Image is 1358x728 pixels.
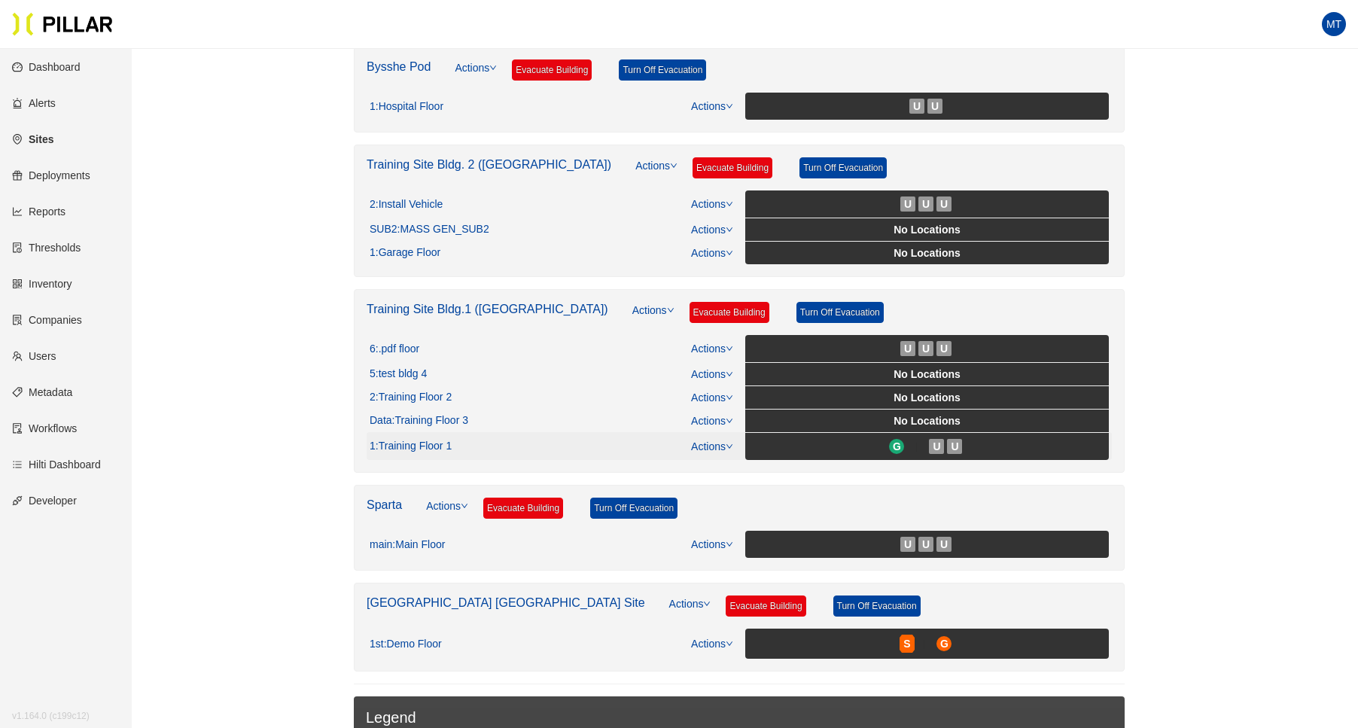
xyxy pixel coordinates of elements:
[367,498,402,511] a: Sparta
[940,536,948,553] span: U
[940,196,948,212] span: U
[376,367,428,381] span: : test bldg 4
[12,12,113,36] img: Pillar Technologies
[426,498,468,531] a: Actions
[376,343,419,356] span: : .pdf floor
[635,157,677,190] a: Actions
[940,340,948,357] span: U
[691,638,733,650] a: Actions
[489,64,497,72] span: down
[799,157,887,178] a: Turn Off Evacuation
[455,59,497,93] a: Actions
[370,538,445,552] div: main
[748,221,1106,238] div: No Locations
[12,278,72,290] a: qrcodeInventory
[904,536,912,553] span: U
[690,302,769,323] a: Evacuate Building
[726,443,733,450] span: down
[376,246,440,260] span: : Garage Floor
[370,367,427,381] div: 5
[366,708,1113,727] h3: Legend
[691,224,733,236] a: Actions
[691,343,733,355] a: Actions
[796,302,884,323] a: Turn Off Evacuation
[367,158,611,171] a: Training Site Bldg. 2 ([GEOGRAPHIC_DATA])
[483,498,563,519] a: Evacuate Building
[893,438,901,455] span: G
[667,306,674,314] span: down
[931,98,939,114] span: U
[376,198,443,212] span: : Install Vehicle
[397,223,489,236] span: : MASS GEN_SUB2
[691,368,733,380] a: Actions
[726,417,733,425] span: down
[367,60,431,73] a: Bysshe Pod
[12,386,72,398] a: tagMetadata
[590,498,677,519] a: Turn Off Evacuation
[367,303,608,315] a: Training Site Bldg.1 ([GEOGRAPHIC_DATA])
[693,157,772,178] a: Evacuate Building
[691,415,733,427] a: Actions
[384,638,442,651] span: : Demo Floor
[748,366,1106,382] div: No Locations
[691,198,733,210] a: Actions
[904,196,912,212] span: U
[12,314,82,326] a: solutionCompanies
[726,102,733,110] span: down
[940,635,948,652] span: G
[619,59,706,81] a: Turn Off Evacuation
[370,440,452,453] div: 1
[903,635,910,652] span: S
[726,226,733,233] span: down
[512,59,592,81] a: Evacuate Building
[376,100,443,114] span: : Hospital Floor
[1326,12,1341,36] span: MT
[12,422,77,434] a: auditWorkflows
[922,196,930,212] span: U
[370,414,468,428] div: Data
[632,302,674,335] a: Actions
[370,246,440,260] div: 1
[726,370,733,378] span: down
[392,538,445,552] span: : Main Floor
[12,350,56,362] a: teamUsers
[748,389,1106,406] div: No Locations
[12,206,65,218] a: line-chartReports
[376,391,452,404] span: : Training Floor 2
[933,438,940,455] span: U
[370,100,443,114] div: 1
[12,495,77,507] a: apiDeveloper
[691,440,733,452] a: Actions
[748,413,1106,429] div: No Locations
[726,200,733,208] span: down
[670,162,677,169] span: down
[922,536,930,553] span: U
[703,600,711,608] span: down
[370,223,489,236] div: SUB2
[669,595,711,629] a: Actions
[691,391,733,404] a: Actions
[12,169,90,181] a: giftDeployments
[726,541,733,548] span: down
[691,247,733,259] a: Actions
[376,440,452,453] span: : Training Floor 1
[726,595,805,617] a: Evacuate Building
[833,595,921,617] a: Turn Off Evacuation
[904,340,912,357] span: U
[392,414,468,428] span: : Training Floor 3
[461,502,468,510] span: down
[367,596,645,609] a: [GEOGRAPHIC_DATA] [GEOGRAPHIC_DATA] Site
[12,61,81,73] a: dashboardDashboard
[726,640,733,647] span: down
[913,98,921,114] span: U
[370,198,443,212] div: 2
[370,391,452,404] div: 2
[951,438,958,455] span: U
[12,133,53,145] a: environmentSites
[726,394,733,401] span: down
[726,345,733,352] span: down
[370,638,442,651] div: 1st
[922,340,930,357] span: U
[726,249,733,257] span: down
